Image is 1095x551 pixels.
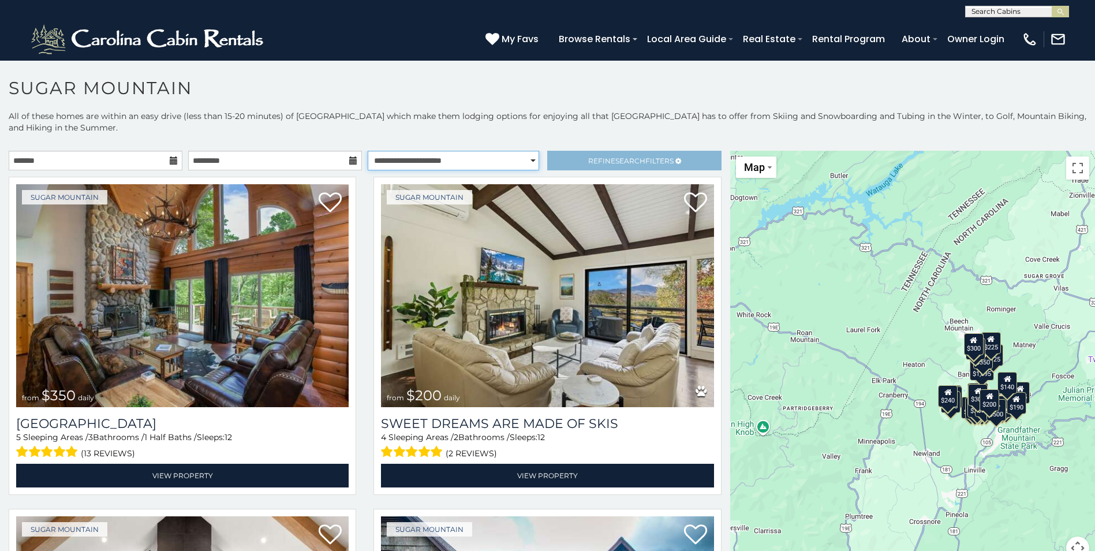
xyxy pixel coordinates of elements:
[615,157,645,165] span: Search
[22,393,39,402] span: from
[980,389,999,411] div: $200
[16,184,349,407] a: Grouse Moor Lodge from $350 daily
[981,332,1001,354] div: $225
[1007,392,1026,414] div: $190
[992,396,1012,418] div: $195
[444,393,460,402] span: daily
[967,383,987,405] div: $190
[319,523,342,548] a: Add to favorites
[967,396,987,418] div: $375
[965,397,985,419] div: $155
[968,384,988,406] div: $300
[387,393,404,402] span: from
[225,432,232,442] span: 12
[319,191,342,215] a: Add to favorites
[736,157,776,178] button: Change map style
[16,416,349,431] a: [GEOGRAPHIC_DATA]
[744,161,765,173] span: Map
[973,347,993,369] div: $350
[381,416,713,431] a: Sweet Dreams Are Made Of Skis
[941,29,1010,49] a: Owner Login
[967,396,986,418] div: $175
[553,29,636,49] a: Browse Rentals
[81,446,135,461] span: (13 reviews)
[22,522,107,537] a: Sugar Mountain
[446,446,497,461] span: (2 reviews)
[78,393,94,402] span: daily
[485,32,541,47] a: My Favs
[381,184,713,407] a: Sweet Dreams Are Made Of Skis from $200 daily
[144,432,197,442] span: 1 Half Baths /
[737,29,801,49] a: Real Estate
[1010,382,1030,404] div: $155
[16,431,349,461] div: Sleeping Areas / Bathrooms / Sleeps:
[16,432,21,442] span: 5
[941,391,961,413] div: $355
[387,190,472,204] a: Sugar Mountain
[969,383,988,405] div: $265
[454,432,458,442] span: 2
[963,333,983,355] div: $300
[684,523,707,548] a: Add to favorites
[406,387,442,404] span: $200
[547,151,721,170] a: RefineSearchFilters
[381,431,713,461] div: Sleeping Areas / Bathrooms / Sleeps:
[29,22,268,57] img: White-1-2.png
[997,372,1017,394] div: $140
[381,432,386,442] span: 4
[970,359,994,381] div: $1,095
[641,29,732,49] a: Local Area Guide
[984,344,1003,366] div: $125
[938,385,958,407] div: $240
[16,464,349,487] a: View Property
[588,157,674,165] span: Refine Filters
[387,522,472,537] a: Sugar Mountain
[1022,31,1038,47] img: phone-regular-white.png
[502,32,539,46] span: My Favs
[16,184,349,407] img: Grouse Moor Lodge
[1050,31,1066,47] img: mail-regular-white.png
[22,190,107,204] a: Sugar Mountain
[684,191,707,215] a: Add to favorites
[381,184,713,407] img: Sweet Dreams Are Made Of Skis
[88,432,93,442] span: 3
[806,29,891,49] a: Rental Program
[537,432,545,442] span: 12
[896,29,936,49] a: About
[1066,157,1089,180] button: Toggle fullscreen view
[16,416,349,431] h3: Grouse Moor Lodge
[42,387,76,404] span: $350
[381,464,713,487] a: View Property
